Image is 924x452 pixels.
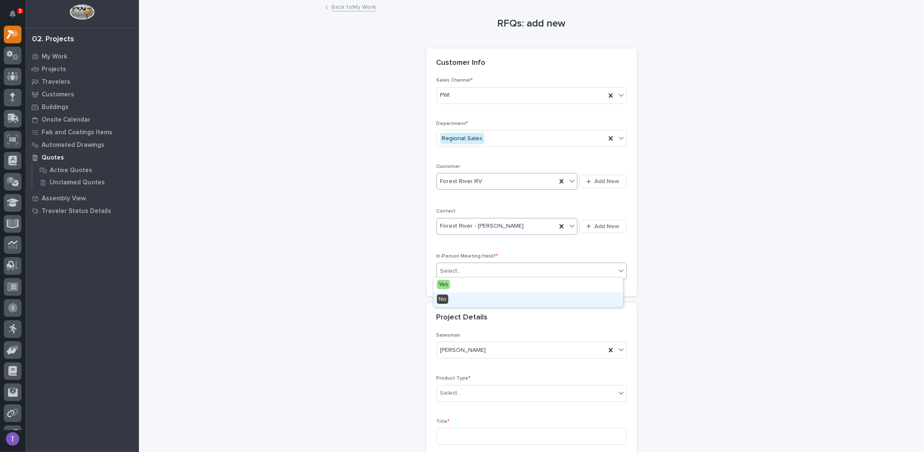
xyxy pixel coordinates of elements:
button: Add New [579,220,626,233]
a: Assembly View [25,192,139,205]
p: Customers [42,91,74,98]
div: 02. Projects [32,35,74,44]
p: My Work [42,53,67,61]
span: Title [437,419,450,424]
p: Projects [42,66,66,73]
span: Forest River - [PERSON_NAME] [440,222,524,231]
div: Yes [434,278,623,292]
span: Department [437,121,469,126]
p: Fab and Coatings Items [42,129,112,136]
a: Active Quotes [32,164,139,176]
h1: RFQs: add new [426,18,637,30]
a: Quotes [25,151,139,164]
a: Customers [25,88,139,101]
a: Onsite Calendar [25,113,139,126]
p: Unclaimed Quotes [50,179,105,186]
span: Forest River RV [440,177,482,186]
a: Automated Drawings [25,138,139,151]
a: Travelers [25,75,139,88]
span: Sales Channel [437,78,473,83]
span: No [437,295,448,304]
span: [PERSON_NAME] [440,346,486,355]
img: Workspace Logo [69,4,94,20]
a: Fab and Coatings Items [25,126,139,138]
span: Contact [437,209,456,214]
div: Regional Sales [440,133,485,145]
p: Automated Drawings [42,141,104,149]
span: Salesman [437,333,461,338]
span: In-Person Meeting Held? [437,254,498,259]
p: Assembly View [42,195,86,202]
span: Add New [595,223,620,230]
h2: Project Details [437,313,488,322]
span: PWI [440,91,450,100]
p: Quotes [42,154,64,162]
a: Buildings [25,101,139,113]
button: users-avatar [4,430,21,448]
div: Notifications3 [11,10,21,24]
span: Yes [437,280,450,289]
span: Add New [595,178,620,185]
button: Notifications [4,5,21,23]
p: Buildings [42,104,69,111]
a: Unclaimed Quotes [32,176,139,188]
p: 3 [19,8,21,14]
span: Customer [437,164,461,169]
span: Product Type [437,376,471,381]
p: Active Quotes [50,167,92,174]
p: Onsite Calendar [42,116,91,124]
a: Projects [25,63,139,75]
a: My Work [25,50,139,63]
button: Add New [579,175,626,188]
a: Traveler Status Details [25,205,139,217]
div: Select... [440,389,461,398]
a: Back toMy Work [332,2,376,11]
p: Travelers [42,78,70,86]
h2: Customer Info [437,58,486,68]
p: Traveler Status Details [42,207,111,215]
div: Select... [440,267,461,276]
div: No [434,292,623,307]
